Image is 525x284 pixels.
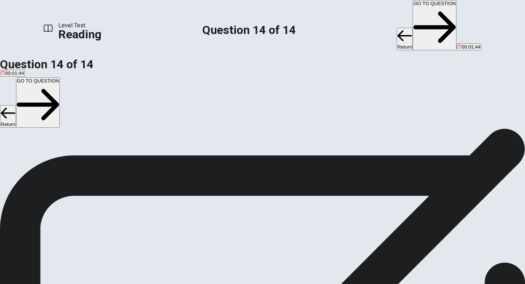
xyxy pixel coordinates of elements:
[462,44,481,50] span: 00:01:44
[58,21,101,30] span: Level Test
[5,70,24,76] span: 00:01:44
[16,77,60,128] button: GO TO QUESTION
[58,30,101,39] h1: Reading
[456,43,481,50] button: 00:01:44
[397,28,413,50] button: Return
[202,26,296,34] h1: Question 14 of 14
